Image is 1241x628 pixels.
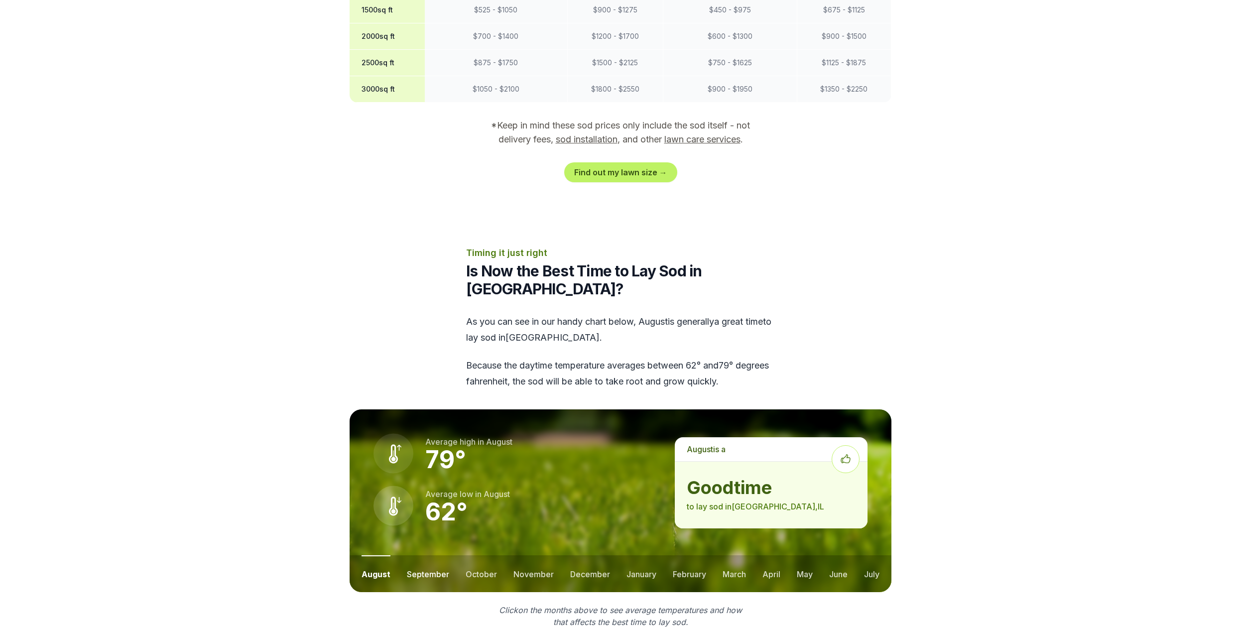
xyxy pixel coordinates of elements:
strong: 79 ° [425,445,466,474]
a: sod installation [556,134,618,144]
button: january [626,555,656,592]
button: june [829,555,848,592]
button: march [723,555,746,592]
strong: good time [687,478,856,498]
button: february [673,555,706,592]
p: Average low in [425,488,510,500]
td: $ 700 - $ 1400 [425,23,567,50]
span: august [486,437,512,447]
button: july [864,555,879,592]
div: As you can see in our handy chart below, is generally a great time to lay sod in [GEOGRAPHIC_DATA] . [466,314,775,389]
td: $ 1350 - $ 2250 [797,76,891,103]
p: Click on the months above to see average temperatures and how that affects the best time to lay sod. [493,604,748,628]
p: Timing it just right [466,246,775,260]
td: $ 900 - $ 1950 [663,76,797,103]
p: is a [675,437,868,461]
span: august [484,489,510,499]
button: december [570,555,610,592]
p: to lay sod in [GEOGRAPHIC_DATA] , IL [687,501,856,512]
strong: 62 ° [425,497,468,526]
td: $ 875 - $ 1750 [425,50,567,76]
td: $ 1200 - $ 1700 [567,23,663,50]
td: $ 900 - $ 1500 [797,23,891,50]
button: november [513,555,554,592]
td: $ 750 - $ 1625 [663,50,797,76]
button: september [407,555,449,592]
span: august [687,444,713,454]
td: $ 1050 - $ 2100 [425,76,567,103]
th: 2000 sq ft [350,23,425,50]
button: october [466,555,497,592]
td: $ 1500 - $ 2125 [567,50,663,76]
th: 2500 sq ft [350,50,425,76]
button: april [762,555,780,592]
p: Average high in [425,436,512,448]
p: Because the daytime temperature averages between 62 ° and 79 ° degrees fahrenheit, the sod will b... [466,358,775,389]
th: 3000 sq ft [350,76,425,103]
button: may [797,555,813,592]
span: august [638,316,668,327]
p: *Keep in mind these sod prices only include the sod itself - not delivery fees, , and other . [477,119,764,146]
h2: Is Now the Best Time to Lay Sod in [GEOGRAPHIC_DATA]? [466,262,775,298]
a: lawn care services [664,134,741,144]
button: august [362,555,390,592]
td: $ 600 - $ 1300 [663,23,797,50]
td: $ 1800 - $ 2550 [567,76,663,103]
a: Find out my lawn size → [564,162,677,182]
td: $ 1125 - $ 1875 [797,50,891,76]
